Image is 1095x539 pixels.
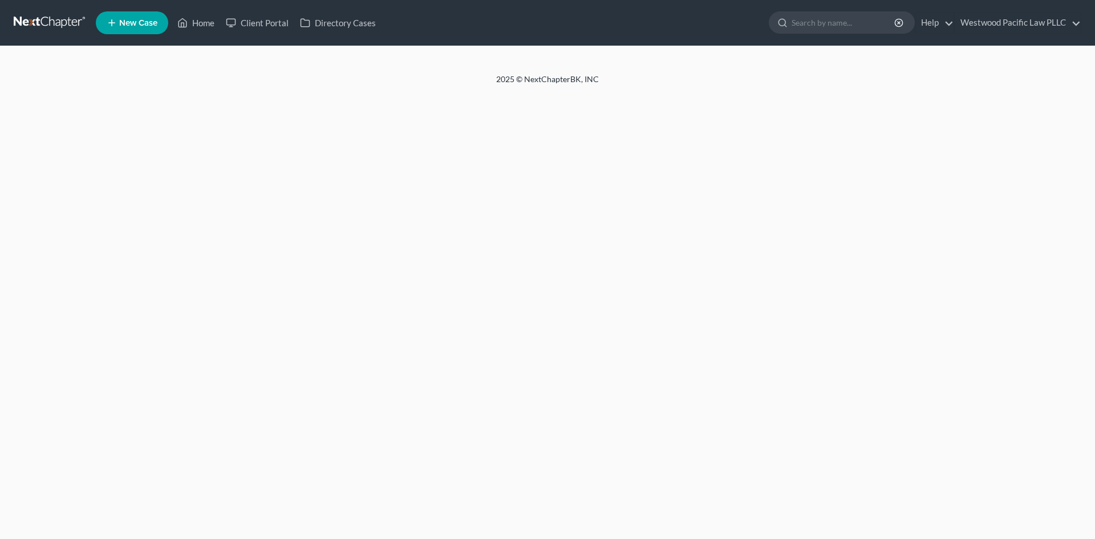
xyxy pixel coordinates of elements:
a: Help [915,13,954,33]
a: Directory Cases [294,13,382,33]
span: New Case [119,19,157,27]
a: Client Portal [220,13,294,33]
div: 2025 © NextChapterBK, INC [222,74,873,94]
a: Home [172,13,220,33]
input: Search by name... [792,12,896,33]
a: Westwood Pacific Law PLLC [955,13,1081,33]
